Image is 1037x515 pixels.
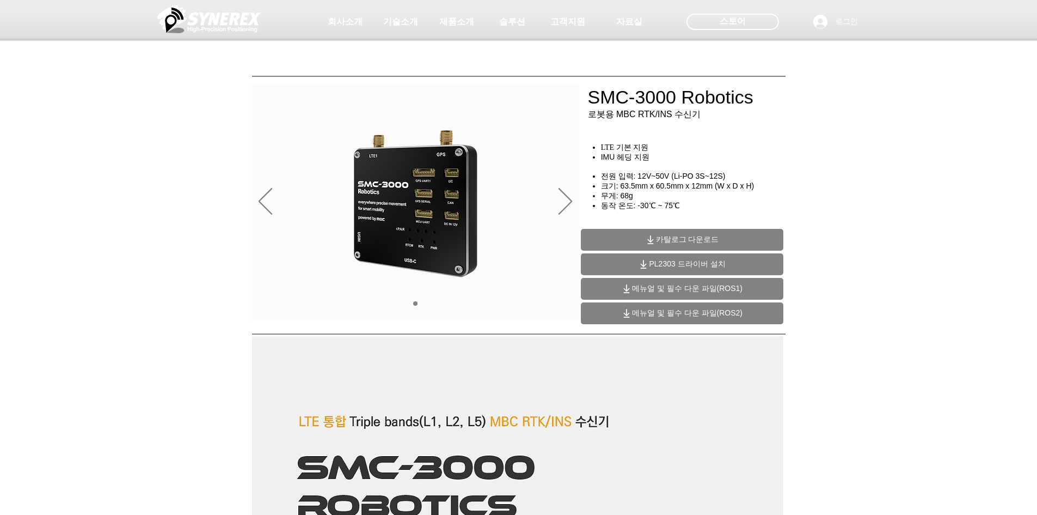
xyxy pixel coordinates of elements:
span: 제품소개 [439,16,474,28]
span: 크기: 63.5mm x 60.5mm x 12mm (W x D x H) [601,181,754,190]
img: 씨너렉스_White_simbol_대지 1.png [157,3,261,35]
iframe: Wix Chat [836,468,1037,515]
span: 전원 입력: 12V~50V (Li-PO 3S~12S) [601,172,726,180]
a: 메뉴얼 및 필수 다운 파일(ROS1) [581,278,783,300]
div: 스토어 [686,14,779,30]
span: 카탈로그 다운로드 [656,235,719,245]
a: 자료실 [602,11,656,33]
a: 메뉴얼 및 필수 다운 파일(ROS2) [581,302,783,324]
a: 회사소개 [318,11,372,33]
span: 무게: 68g [601,191,633,200]
a: 01 [413,301,418,306]
a: 카탈로그 다운로드 [581,229,783,251]
span: 스토어 [720,15,746,27]
button: 로그인 [806,11,866,32]
button: 이전 [259,188,272,216]
a: 기술소개 [373,11,428,33]
span: 자료실 [616,16,642,28]
a: PL2303 드라이버 설치 [581,253,783,275]
span: 기술소개 [383,16,418,28]
span: 메뉴얼 및 필수 다운 파일(ROS1) [632,284,743,294]
span: 동작 온도: -30℃ ~ 75℃ [601,201,680,210]
span: PL2303 드라이버 설치 [649,259,725,269]
span: 로그인 [831,16,862,27]
span: 회사소개 [328,16,363,28]
a: 솔루션 [485,11,539,33]
button: 다음 [559,188,572,216]
a: 제품소개 [429,11,484,33]
a: 고객지원 [541,11,595,33]
nav: 슬라이드 [409,301,422,306]
span: 메뉴얼 및 필수 다운 파일(ROS2) [632,308,743,318]
span: 솔루션 [499,16,525,28]
img: KakaoTalk_20241224_155801212.png [333,114,499,289]
div: 슬라이드쇼 [252,84,579,320]
span: 고객지원 [550,16,585,28]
